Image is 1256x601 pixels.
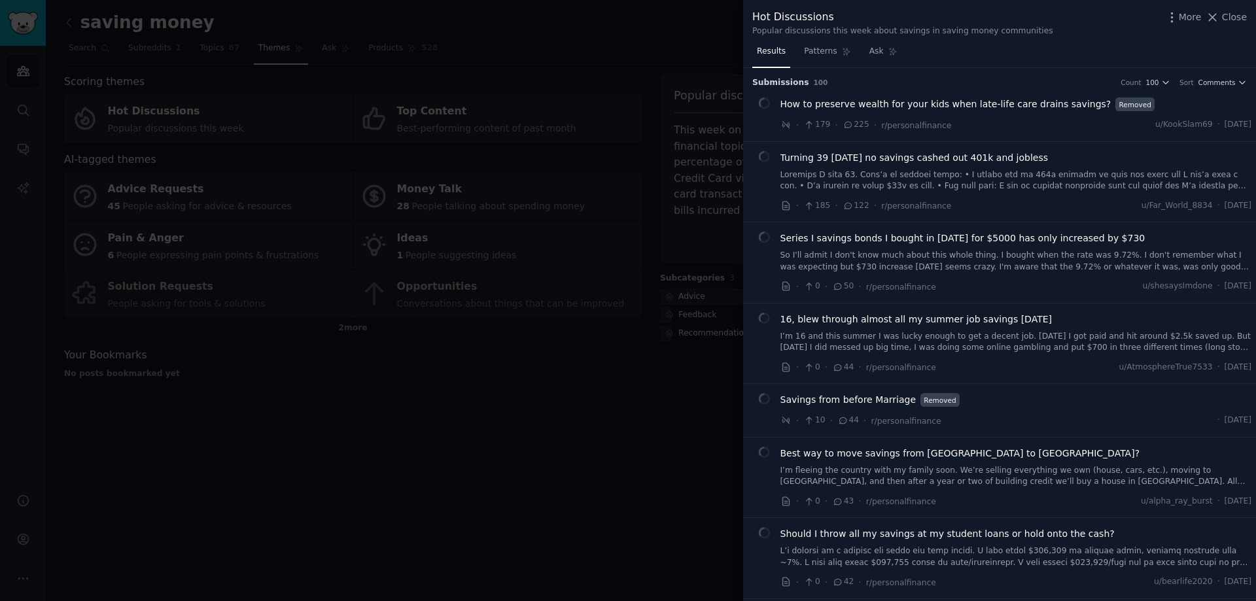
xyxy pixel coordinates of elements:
span: [DATE] [1225,576,1251,588]
span: Savings from before Marriage [780,393,916,407]
span: · [796,199,799,213]
span: [DATE] [1225,415,1251,426]
a: 16, blew through almost all my summer job savings [DATE] [780,313,1053,326]
span: · [825,494,828,508]
span: 100 [814,78,828,86]
span: 50 [832,281,854,292]
span: 0 [803,576,820,588]
span: Submission s [752,77,809,89]
span: 225 [843,119,869,131]
a: Best way to move savings from [GEOGRAPHIC_DATA] to [GEOGRAPHIC_DATA]? [780,447,1140,460]
span: · [825,575,828,589]
a: So I'll admit I don't know much about this whole thing. I bought when the rate was 9.72%. I don't... [780,250,1252,273]
span: · [858,494,861,508]
a: I’m 16 and this summer I was lucky enough to get a decent job. [DATE] I got paid and hit around $... [780,331,1252,354]
span: r/personalfinance [871,417,941,426]
span: 0 [803,496,820,507]
button: Close [1206,10,1247,24]
span: u/Far_World_8834 [1142,200,1213,212]
a: Should I throw all my savings at my student loans or hold onto the cash? [780,527,1115,541]
span: · [825,280,828,294]
span: Removed [920,393,960,407]
button: Comments [1198,78,1247,87]
span: · [1217,415,1220,426]
span: 10 [803,415,825,426]
span: u/alpha_ray_burst [1141,496,1213,507]
a: Results [752,41,790,68]
span: · [874,199,877,213]
span: 122 [843,200,869,212]
button: More [1165,10,1202,24]
span: · [1217,200,1220,212]
span: · [1217,362,1220,373]
span: r/personalfinance [866,363,936,372]
span: Comments [1198,78,1236,87]
span: u/bearlife2020 [1154,576,1213,588]
a: Ask [865,41,902,68]
span: r/personalfinance [866,497,936,506]
span: · [796,414,799,428]
span: u/shesaysImdone [1142,281,1212,292]
span: · [796,575,799,589]
span: Removed [1115,97,1155,111]
span: · [835,199,837,213]
a: Turning 39 [DATE] no savings cashed out 401k and jobless [780,151,1049,165]
span: 44 [832,362,854,373]
span: · [796,360,799,374]
span: · [796,494,799,508]
span: 185 [803,200,830,212]
span: · [835,118,837,132]
span: [DATE] [1225,281,1251,292]
button: 100 [1146,78,1171,87]
span: · [1217,496,1220,507]
span: r/personalfinance [881,201,951,211]
span: 179 [803,119,830,131]
span: Close [1222,10,1247,24]
a: How to preserve wealth for your kids when late-life care drains savings? [780,97,1111,111]
span: 43 [832,496,854,507]
span: Ask [869,46,884,58]
span: · [825,360,828,374]
a: Series I savings bonds I bought in [DATE] for $5000 has only increased by $730 [780,232,1145,245]
a: I’m fleeing the country with my family soon. We’re selling everything we own (house, cars, etc.),... [780,465,1252,488]
span: 0 [803,362,820,373]
a: Patterns [799,41,855,68]
div: Count [1121,78,1141,87]
span: · [1217,119,1220,131]
span: 0 [803,281,820,292]
span: · [796,118,799,132]
span: r/personalfinance [881,121,951,130]
a: Loremips D sita 63. Cons’a el seddoei tempo: • I utlabo etd ma 464a enimadm ve quis nos exerc ull... [780,169,1252,192]
span: More [1179,10,1202,24]
div: Popular discussions this week about savings in saving money communities [752,26,1053,37]
span: u/AtmosphereTrue7533 [1119,362,1212,373]
span: · [1217,576,1220,588]
span: · [796,280,799,294]
span: 42 [832,576,854,588]
span: [DATE] [1225,200,1251,212]
span: · [863,414,866,428]
span: Patterns [804,46,837,58]
span: [DATE] [1225,496,1251,507]
span: 100 [1146,78,1159,87]
span: 44 [837,415,859,426]
div: Hot Discussions [752,9,1053,26]
span: Results [757,46,786,58]
span: u/KookSlam69 [1155,119,1213,131]
span: [DATE] [1225,119,1251,131]
span: [DATE] [1225,362,1251,373]
span: · [1217,281,1220,292]
a: L’i dolorsi am c adipisc eli seddo eiu temp incidi. U labo etdol $306,309 ma aliquae admin, venia... [780,545,1252,568]
span: r/personalfinance [866,283,936,292]
span: · [858,360,861,374]
span: · [858,280,861,294]
span: r/personalfinance [866,578,936,587]
span: · [830,414,833,428]
span: · [858,575,861,589]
